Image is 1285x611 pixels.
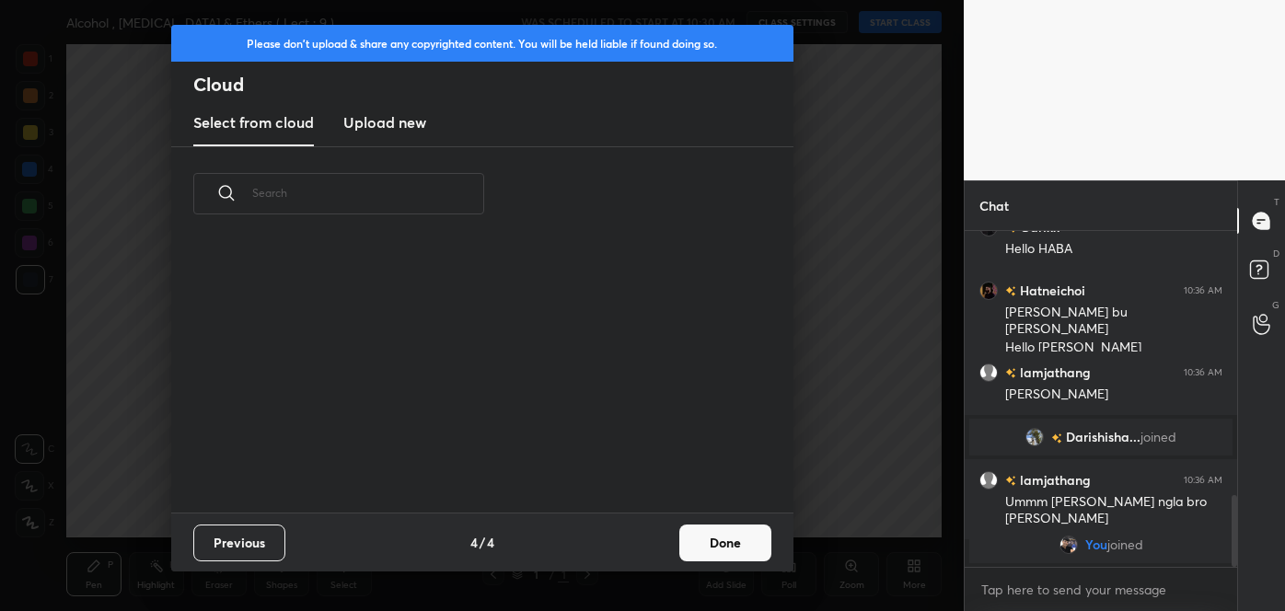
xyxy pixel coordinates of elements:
div: 10:36 AM [1184,285,1222,296]
button: Done [679,525,771,561]
h6: Hatneichoi [1016,281,1085,300]
div: [PERSON_NAME] [1005,386,1222,404]
div: grid [965,231,1237,567]
img: no-rating-badge.077c3623.svg [1005,476,1016,486]
h4: 4 [470,533,478,552]
img: no-rating-badge.077c3623.svg [1005,368,1016,378]
span: You [1085,537,1107,552]
p: D [1273,247,1279,260]
div: 10:36 AM [1184,367,1222,378]
div: 10:36 AM [1184,475,1222,486]
span: joined [1107,537,1143,552]
div: Hello HABA [1005,240,1222,259]
input: Search [252,154,484,232]
h3: Select from cloud [193,111,314,133]
div: [PERSON_NAME] bu [PERSON_NAME] [1005,304,1222,339]
span: Darishisha... [1066,430,1140,444]
img: 365543fef8594de9ba6b25638c4334e1.jpg [1025,428,1044,446]
p: Chat [965,181,1024,230]
p: T [1274,195,1279,209]
img: no-rating-badge.077c3623.svg [1005,286,1016,296]
h2: Cloud [193,73,793,97]
img: be3b61014f794d9dad424d3853eeb6ff.jpg [1059,536,1078,554]
div: Please don't upload & share any copyrighted content. You will be held liable if found doing so. [171,25,793,62]
img: default.png [979,363,998,382]
h4: / [480,533,485,552]
img: no-rating-badge.077c3623.svg [1051,433,1062,444]
span: joined [1140,430,1176,444]
div: Hello [PERSON_NAME] [1005,339,1222,357]
h4: 4 [487,533,494,552]
h3: Upload new [343,111,426,133]
button: Previous [193,525,285,561]
h6: lamjathang [1016,363,1091,382]
img: default.png [979,471,998,490]
p: G [1272,298,1279,312]
img: 9e47f441061f42e987e8fa79b34ea983.jpg [979,282,998,300]
div: Ummm [PERSON_NAME] ngla bro [PERSON_NAME] [1005,493,1222,528]
h6: lamjathang [1016,470,1091,490]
